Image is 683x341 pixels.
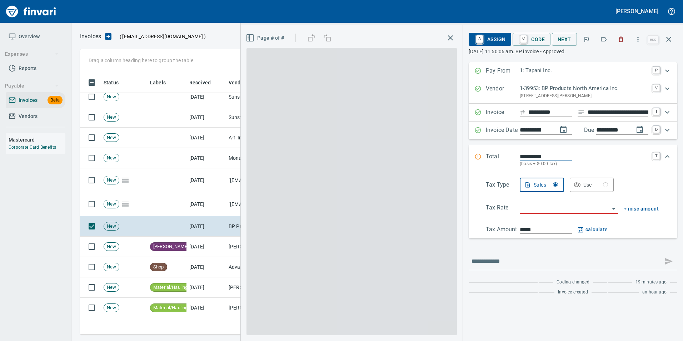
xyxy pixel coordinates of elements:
[189,78,211,87] span: Received
[186,148,226,168] td: [DATE]
[476,35,483,43] a: A
[570,178,614,192] button: Use
[520,178,564,192] button: Sales
[115,33,206,40] p: ( )
[469,122,677,139] div: Expand
[104,284,119,291] span: New
[653,66,660,74] a: P
[469,145,677,175] div: Expand
[578,225,608,234] button: calculate
[631,121,648,138] button: change due date
[635,279,667,286] span: 19 minutes ago
[226,237,297,257] td: [PERSON_NAME] (1-39243)
[486,152,520,168] p: Total
[2,48,62,61] button: Expenses
[226,87,297,107] td: Sunstate Equipment Co (1-30297)
[150,264,167,271] span: Shop
[226,277,297,298] td: [PERSON_NAME] <[PERSON_NAME][EMAIL_ADDRESS][DOMAIN_NAME]>
[89,57,193,64] p: Drag a column heading here to group the table
[80,32,101,41] nav: breadcrumb
[186,298,226,318] td: [DATE]
[104,201,119,208] span: New
[2,79,62,93] button: Payable
[6,92,65,108] a: InvoicesBeta
[552,33,577,46] button: Next
[150,78,175,87] span: Labels
[104,94,119,100] span: New
[486,126,520,135] p: Invoice Date
[558,35,571,44] span: Next
[646,31,677,48] span: Close invoice
[229,78,261,87] span: Vendor / From
[226,298,297,318] td: [PERSON_NAME] Trucking LLC (1-10247)
[121,33,204,40] span: [EMAIL_ADDRESS][DOMAIN_NAME]
[186,192,226,216] td: [DATE]
[104,223,119,230] span: New
[520,66,648,75] p: 1: Tapani Inc.
[150,284,190,291] span: Material/Hauling
[104,114,119,121] span: New
[469,48,677,55] p: [DATE] 11:50:06 am. BP invoice - Approved.
[653,126,660,133] a: D
[186,277,226,298] td: [DATE]
[469,104,677,122] div: Expand
[104,305,119,311] span: New
[186,237,226,257] td: [DATE]
[642,289,667,296] span: an hour ago
[469,33,511,46] button: AAssign
[584,126,618,134] p: Due
[653,84,660,92] a: V
[486,84,520,99] p: Vendor
[520,84,648,93] p: 1-39953: BP Products North America Inc.
[5,50,59,59] span: Expenses
[579,31,594,47] button: Flag
[150,243,191,250] span: [PERSON_NAME]
[104,155,119,162] span: New
[150,78,166,87] span: Labels
[6,108,65,124] a: Vendors
[486,181,520,192] p: Tax Type
[486,203,520,214] p: Tax Rate
[555,121,572,138] button: change date
[186,257,226,277] td: [DATE]
[5,81,59,90] span: Payable
[660,253,677,270] span: This records your message into the invoice and notifies anyone mentioned
[104,243,119,250] span: New
[534,181,558,189] div: Sales
[104,264,119,271] span: New
[474,33,505,45] span: Assign
[648,36,658,44] a: esc
[226,257,297,277] td: Advanced Hydraulic Supply Co. LLC (1-10020)
[630,31,646,47] button: More
[101,32,115,41] button: Upload an Invoice
[486,66,520,76] p: Pay From
[520,108,525,117] svg: Invoice number
[229,78,271,87] span: Vendor / From
[4,3,58,20] img: Finvari
[19,64,36,73] span: Reports
[520,93,648,100] p: [STREET_ADDRESS][PERSON_NAME]
[186,216,226,237] td: [DATE]
[558,289,588,296] span: Invoice created
[520,160,648,168] p: (basis + $0.00 tax)
[653,152,660,159] a: T
[104,177,119,184] span: New
[226,128,297,148] td: A-1 Industrial Supply, LLC (1-29744)
[19,96,38,105] span: Invoices
[226,192,297,216] td: "[EMAIL_ADDRESS][DOMAIN_NAME]" <[DOMAIN_NAME][EMAIL_ADDRESS][DOMAIN_NAME]>
[6,29,65,45] a: Overview
[19,32,40,41] span: Overview
[6,60,65,76] a: Reports
[189,78,220,87] span: Received
[469,175,677,260] div: Expand
[186,87,226,107] td: [DATE]
[624,204,659,213] button: + misc amount
[486,225,520,234] p: Tax Amount
[596,31,612,47] button: Labels
[119,177,131,183] span: Pages Split
[520,35,527,43] a: C
[119,201,131,207] span: Pages Split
